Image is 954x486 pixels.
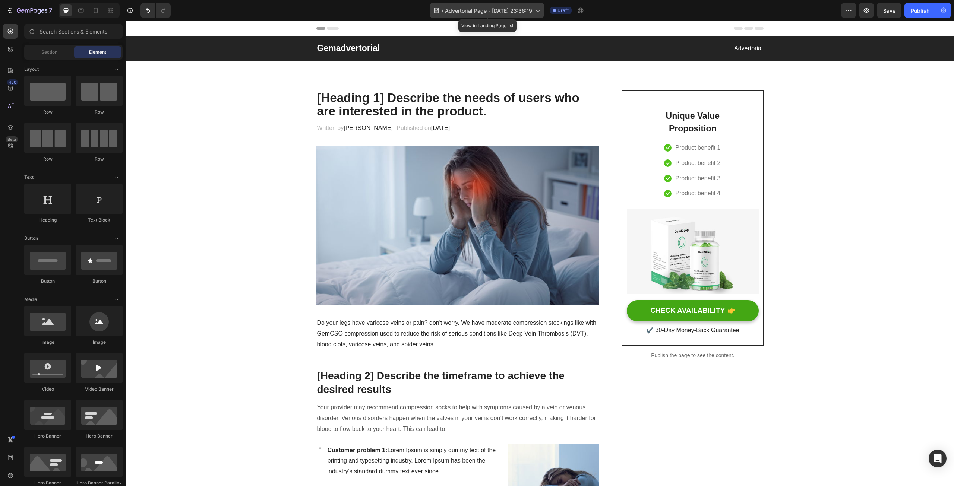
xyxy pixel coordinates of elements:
[24,217,71,223] div: Heading
[202,426,370,454] span: Lorem Ipsum is simply dummy text of the printing and typesetting industry. Lorem Ipsum has been t...
[24,339,71,346] div: Image
[192,22,414,33] p: Gemadvertorial
[24,156,71,162] div: Row
[24,174,34,181] span: Text
[192,70,473,98] p: [Heading 1] Describe the needs of users who are interested in the product.
[111,293,123,305] span: Toggle open
[550,137,595,148] p: Product benefit 2
[24,66,39,73] span: Layout
[550,152,595,163] p: Product benefit 3
[76,339,123,346] div: Image
[24,235,38,242] span: Button
[192,297,473,329] p: Do your legs have varicose veins or pain? don't worry, We have moderate compression stockings lik...
[111,63,123,75] span: Toggle open
[502,304,632,315] p: ✔️ 30-Day Money-Back Guarantee
[192,102,269,113] p: Written by
[191,125,474,284] img: Alt Image
[49,6,52,15] p: 7
[192,348,473,375] p: [Heading 2] Describe the timeframe to achieve the desired results
[3,3,56,18] button: 7
[140,3,171,18] div: Undo/Redo
[89,49,106,55] span: Element
[883,7,895,14] span: Save
[76,278,123,285] div: Button
[126,21,954,486] iframe: Design area
[76,386,123,393] div: Video Banner
[7,79,18,85] div: 450
[76,433,123,439] div: Hero Banner
[535,89,599,114] p: Unique Value Proposition
[24,278,71,285] div: Button
[442,7,443,15] span: /
[24,386,71,393] div: Video
[24,24,123,39] input: Search Sections & Elements
[41,49,57,55] span: Section
[877,3,901,18] button: Save
[111,171,123,183] span: Toggle open
[306,104,324,110] span: [DATE]
[24,433,71,439] div: Hero Banner
[218,104,267,110] span: [PERSON_NAME]
[501,188,633,273] img: Alt Image
[501,279,633,301] button: CHECK AVAILABILITY
[496,331,638,339] p: Publish the page to see the content.
[76,109,123,115] div: Row
[6,136,18,142] div: Beta
[911,7,929,15] div: Publish
[904,3,936,18] button: Publish
[557,7,569,14] span: Draft
[202,426,262,432] strong: Customer problem 1:
[271,102,324,113] p: Published on
[445,7,532,15] span: Advertorial Page - [DATE] 23:36:19
[929,450,947,467] div: Open Intercom Messenger
[192,381,473,413] p: Your provider may recommend compression socks to help with symptoms caused by a vein or venous di...
[550,167,595,178] p: Product benefit 4
[525,285,599,295] div: CHECK AVAILABILITY
[76,217,123,223] div: Text Block
[111,232,123,244] span: Toggle open
[24,296,37,303] span: Media
[550,122,595,133] p: Product benefit 1
[76,156,123,162] div: Row
[415,22,637,33] p: Advertorial
[24,109,71,115] div: Row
